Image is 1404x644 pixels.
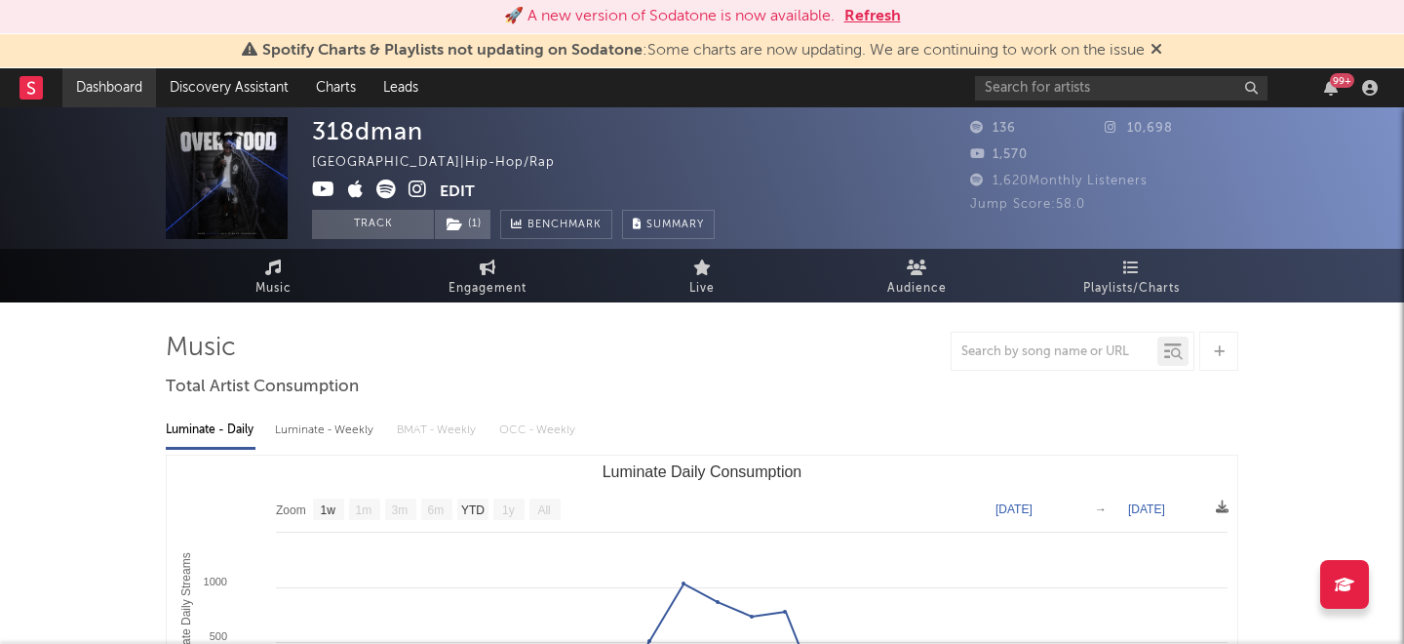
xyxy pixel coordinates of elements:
[166,376,359,399] span: Total Artist Consumption
[975,76,1267,101] input: Search for artists
[502,503,515,517] text: 1y
[1105,122,1173,135] span: 10,698
[1150,43,1162,59] span: Dismiss
[210,630,227,642] text: 500
[380,249,595,302] a: Engagement
[970,175,1148,187] span: 1,620 Monthly Listeners
[1083,277,1180,301] span: Playlists/Charts
[970,122,1016,135] span: 136
[166,414,255,447] div: Luminate - Daily
[370,68,432,107] a: Leads
[255,277,292,301] span: Music
[321,503,336,517] text: 1w
[156,68,302,107] a: Discovery Assistant
[448,277,526,301] span: Engagement
[622,210,715,239] button: Summary
[276,503,306,517] text: Zoom
[312,117,423,145] div: 318dman
[1024,249,1238,302] a: Playlists/Charts
[356,503,372,517] text: 1m
[595,249,809,302] a: Live
[275,414,377,447] div: Luminate - Weekly
[1330,73,1354,88] div: 99 +
[887,277,947,301] span: Audience
[995,503,1033,516] text: [DATE]
[312,151,577,175] div: [GEOGRAPHIC_DATA] | Hip-Hop/Rap
[646,220,704,230] span: Summary
[527,214,602,237] span: Benchmark
[952,344,1157,360] input: Search by song name or URL
[262,43,1145,59] span: : Some charts are now updating. We are continuing to work on the issue
[537,503,550,517] text: All
[844,5,901,28] button: Refresh
[392,503,409,517] text: 3m
[603,463,802,480] text: Luminate Daily Consumption
[312,210,434,239] button: Track
[809,249,1024,302] a: Audience
[970,148,1028,161] span: 1,570
[428,503,445,517] text: 6m
[435,210,490,239] button: (1)
[504,5,835,28] div: 🚀 A new version of Sodatone is now available.
[500,210,612,239] a: Benchmark
[1128,503,1165,516] text: [DATE]
[440,180,475,204] button: Edit
[62,68,156,107] a: Dashboard
[302,68,370,107] a: Charts
[1324,80,1338,96] button: 99+
[689,277,715,301] span: Live
[434,210,491,239] span: ( 1 )
[1095,503,1107,516] text: →
[262,43,643,59] span: Spotify Charts & Playlists not updating on Sodatone
[166,249,380,302] a: Music
[970,198,1085,211] span: Jump Score: 58.0
[461,503,485,517] text: YTD
[204,576,227,587] text: 1000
